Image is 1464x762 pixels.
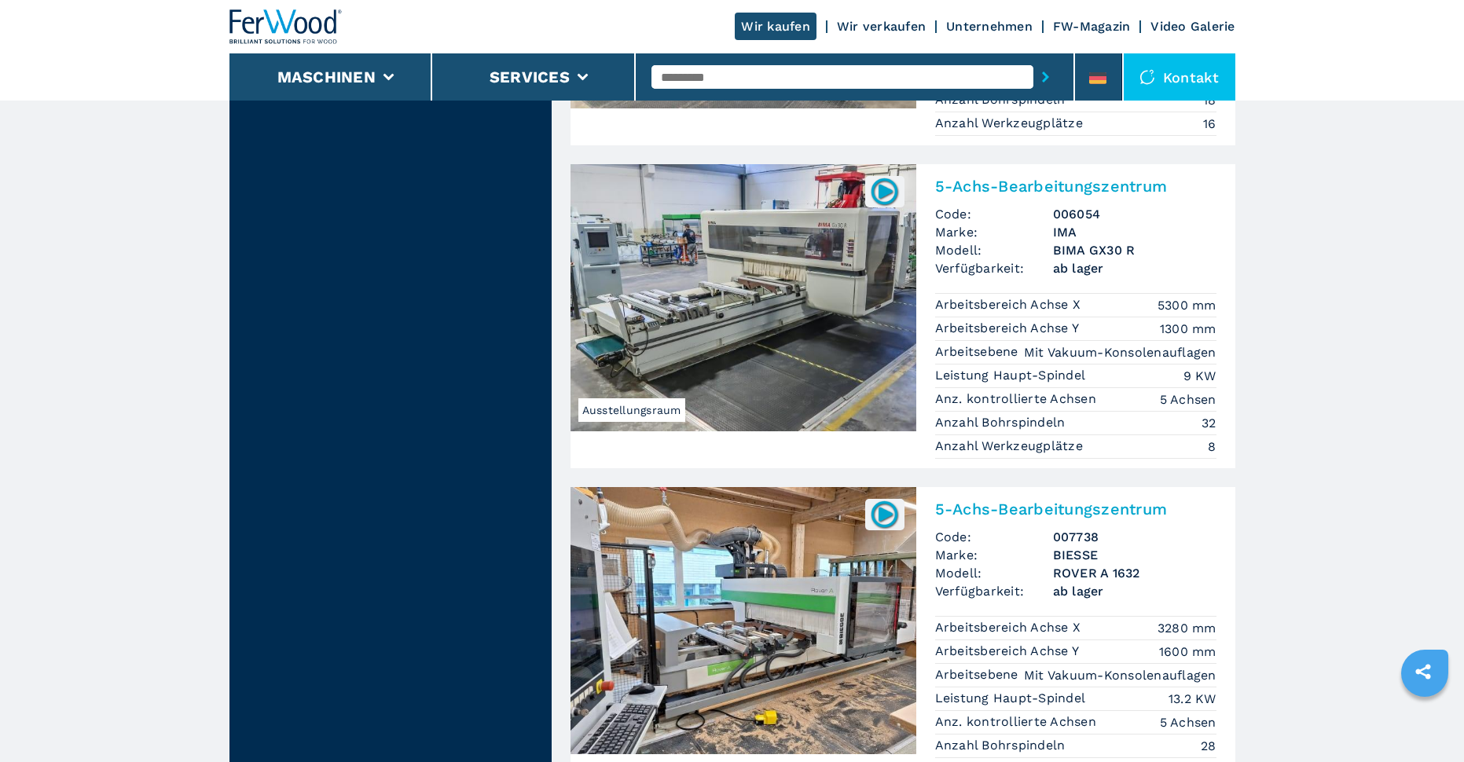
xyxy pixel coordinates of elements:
[735,13,816,40] a: Wir kaufen
[935,241,1053,259] span: Modell:
[935,115,1088,132] p: Anzahl Werkzeugplätze
[1053,259,1216,277] span: ab lager
[935,713,1101,731] p: Anz. kontrollierte Achsen
[935,343,1022,361] p: Arbeitsebene
[1160,320,1216,338] em: 1300 mm
[946,19,1033,34] a: Unternehmen
[229,9,343,44] img: Ferwood
[935,690,1090,707] p: Leistung Haupt-Spindel
[1158,296,1216,314] em: 5300 mm
[578,398,685,422] span: Ausstellungsraum
[571,487,916,754] img: 5-Achs-Bearbeitungszentrum BIESSE ROVER A 1632
[1139,69,1155,85] img: Kontakt
[1024,666,1216,684] em: Mit Vakuum-Konsolenauflagen
[935,320,1084,337] p: Arbeitsbereich Achse Y
[1053,205,1216,223] h3: 006054
[935,564,1053,582] span: Modell:
[490,68,570,86] button: Services
[935,205,1053,223] span: Code:
[935,438,1088,455] p: Anzahl Werkzeugplätze
[1053,582,1216,600] span: ab lager
[1169,690,1216,708] em: 13.2 KW
[1183,367,1216,385] em: 9 KW
[571,164,1235,468] a: 5-Achs-Bearbeitungszentrum IMA BIMA GX30 RAusstellungsraum0060545-Achs-BearbeitungszentrumCode:00...
[1053,223,1216,241] h3: IMA
[935,619,1085,636] p: Arbeitsbereich Achse X
[1159,643,1216,661] em: 1600 mm
[935,296,1085,313] p: Arbeitsbereich Achse X
[1160,713,1216,731] em: 5 Achsen
[1033,59,1058,95] button: submit-button
[935,546,1053,564] span: Marke:
[277,68,376,86] button: Maschinen
[869,176,900,207] img: 006054
[1053,241,1216,259] h3: BIMA GX30 R
[935,223,1053,241] span: Marke:
[1203,115,1216,133] em: 16
[935,666,1022,683] p: Arbeitsebene
[1202,414,1216,432] em: 32
[1150,19,1235,34] a: Video Galerie
[1053,564,1216,582] h3: ROVER A 1632
[1158,619,1216,637] em: 3280 mm
[935,259,1053,277] span: Verfügbarkeit:
[1053,546,1216,564] h3: BIESSE
[935,643,1084,660] p: Arbeitsbereich Achse Y
[1403,652,1443,691] a: sharethis
[1160,390,1216,408] em: 5 Achsen
[1053,19,1131,34] a: FW-Magazin
[935,390,1101,408] p: Anz. kontrollierte Achsen
[935,177,1216,196] h2: 5-Achs-Bearbeitungszentrum
[935,528,1053,546] span: Code:
[1124,53,1235,101] div: Kontakt
[869,499,900,529] img: 007738
[1208,438,1216,456] em: 8
[571,164,916,431] img: 5-Achs-Bearbeitungszentrum IMA BIMA GX30 R
[1397,691,1452,750] iframe: Chat
[837,19,926,34] a: Wir verkaufen
[935,582,1053,600] span: Verfügbarkeit:
[935,367,1090,384] p: Leistung Haupt-Spindel
[1201,737,1216,755] em: 28
[935,414,1070,431] p: Anzahl Bohrspindeln
[1024,343,1216,361] em: Mit Vakuum-Konsolenauflagen
[1053,528,1216,546] h3: 007738
[935,737,1070,754] p: Anzahl Bohrspindeln
[935,500,1216,518] h2: 5-Achs-Bearbeitungszentrum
